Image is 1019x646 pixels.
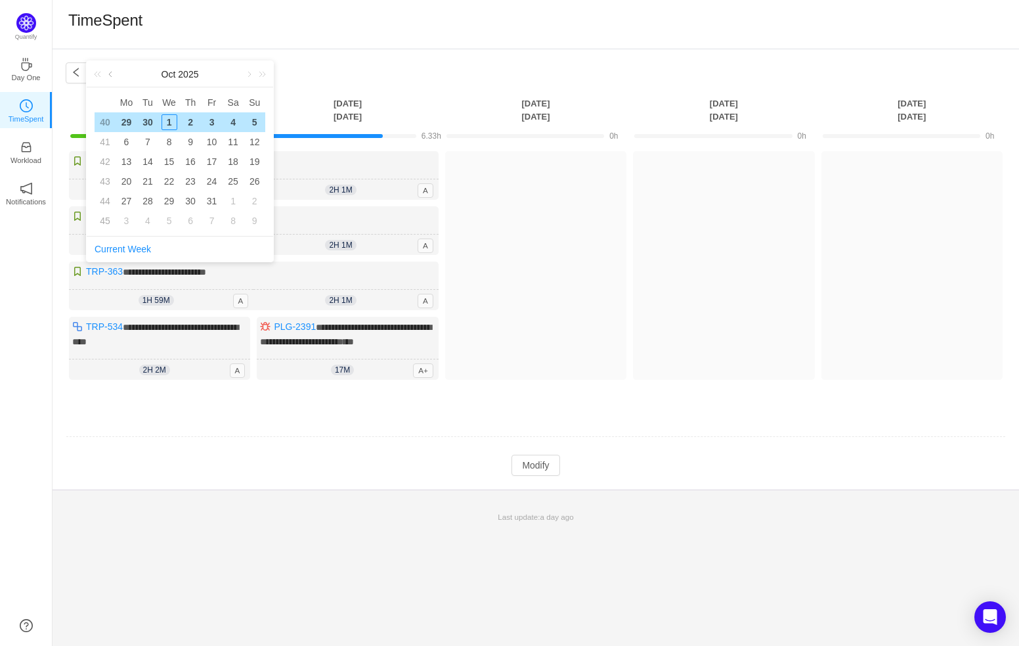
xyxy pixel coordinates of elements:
td: November 2, 2025 [244,191,265,211]
div: 30 [140,114,156,130]
td: October 21, 2025 [137,172,159,191]
p: Notifications [6,196,46,208]
div: 7 [204,213,220,229]
a: Next month (PageDown) [242,61,254,87]
img: Quantify [16,13,36,33]
a: Previous month (PageUp) [106,61,118,87]
span: 17m [331,365,354,375]
a: TRP-534 [86,321,123,332]
td: 43 [95,172,116,191]
div: 31 [204,193,220,209]
th: Thu [180,93,202,112]
a: 2025 [177,61,200,87]
div: 8 [162,134,177,150]
span: A [418,239,433,253]
a: icon: notificationNotifications [20,186,33,199]
a: Current Week [95,244,151,254]
td: October 20, 2025 [116,172,137,191]
span: Last update: [498,513,573,521]
div: 9 [183,134,198,150]
button: icon: left [66,62,87,83]
button: Modify [511,455,559,476]
td: October 23, 2025 [180,172,202,191]
img: 10315 [72,211,83,221]
td: October 11, 2025 [223,132,244,152]
a: icon: clock-circleTimeSpent [20,103,33,116]
div: 26 [247,173,263,189]
td: November 5, 2025 [158,211,180,231]
span: A [418,294,433,308]
a: Next year (Control + right) [251,61,269,87]
p: TimeSpent [9,113,44,125]
th: Mon [116,93,137,112]
span: 0h [986,131,994,141]
div: 2 [247,193,263,209]
div: 12 [247,134,263,150]
td: November 9, 2025 [244,211,265,231]
div: 23 [183,173,198,189]
span: Sa [223,97,244,108]
div: 21 [140,173,156,189]
td: November 7, 2025 [201,211,223,231]
td: September 29, 2025 [116,112,137,132]
td: 40 [95,112,116,132]
div: 29 [118,114,134,130]
i: icon: clock-circle [20,99,33,112]
td: October 6, 2025 [116,132,137,152]
td: October 31, 2025 [201,191,223,211]
div: 15 [162,154,177,170]
th: [DATE] [DATE] [66,97,253,124]
td: October 10, 2025 [201,132,223,152]
td: 41 [95,132,116,152]
img: 10315 [72,156,83,166]
th: Wed [158,93,180,112]
a: PLG-2391 [274,321,316,332]
div: 29 [162,193,177,209]
td: October 30, 2025 [180,191,202,211]
div: 18 [225,154,241,170]
td: November 4, 2025 [137,211,159,231]
img: 10316 [72,321,83,332]
th: Sun [244,93,265,112]
td: September 30, 2025 [137,112,159,132]
td: October 26, 2025 [244,172,265,191]
span: Tu [137,97,159,108]
td: November 3, 2025 [116,211,137,231]
th: [DATE] [DATE] [253,97,441,124]
div: 22 [162,173,177,189]
td: October 9, 2025 [180,132,202,152]
p: Day One [11,72,40,83]
div: 11 [225,134,241,150]
span: 2h 1m [325,185,356,195]
h1: TimeSpent [68,11,142,30]
td: October 25, 2025 [223,172,244,191]
img: 10303 [260,321,271,332]
div: 3 [118,213,134,229]
div: 6 [118,134,134,150]
td: October 5, 2025 [244,112,265,132]
td: October 24, 2025 [201,172,223,191]
div: 3 [204,114,220,130]
th: [DATE] [DATE] [818,97,1006,124]
td: October 28, 2025 [137,191,159,211]
span: Su [244,97,265,108]
td: October 15, 2025 [158,152,180,172]
td: November 8, 2025 [223,211,244,231]
div: 2 [183,114,198,130]
div: 30 [183,193,198,209]
th: [DATE] [DATE] [630,97,817,124]
p: Quantify [15,33,37,42]
span: 1h 59m [139,295,174,306]
div: 1 [162,114,177,130]
span: Th [180,97,202,108]
div: 8 [225,213,241,229]
a: Last year (Control + left) [91,61,108,87]
th: Fri [201,93,223,112]
td: October 14, 2025 [137,152,159,172]
span: Mo [116,97,137,108]
td: October 29, 2025 [158,191,180,211]
th: Tue [137,93,159,112]
span: We [158,97,180,108]
div: 28 [140,193,156,209]
a: Oct [160,61,177,87]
